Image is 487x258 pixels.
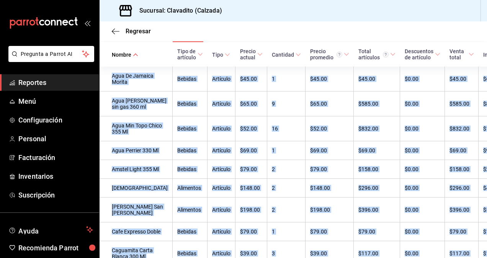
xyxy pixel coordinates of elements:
td: [DEMOGRAPHIC_DATA] [100,179,173,198]
span: Suscripción [18,190,93,200]
td: Bebidas [173,67,208,91]
td: Bebidas [173,91,208,116]
td: $79.00 [235,160,267,179]
td: $0.00 [400,141,445,160]
td: Agua De Jamaica Morita [100,67,173,91]
td: 1 [267,67,306,91]
td: $0.00 [400,179,445,198]
span: Configuración [18,115,93,125]
span: Pregunta a Parrot AI [21,50,82,58]
td: $45.00 [445,67,479,91]
td: $832.00 [445,116,479,141]
button: Pregunta a Parrot AI [8,46,94,62]
td: $79.00 [306,222,354,241]
div: Total artículos [358,48,389,60]
td: $0.00 [400,116,445,141]
a: Pregunta a Parrot AI [5,56,94,64]
td: $198.00 [306,198,354,222]
span: Recomienda Parrot [18,243,93,253]
td: $69.00 [445,141,479,160]
span: Descuentos de artículo [405,48,440,60]
td: Agua Perrier 330 Ml [100,141,173,160]
td: Cafe Expresso Doble [100,222,173,241]
td: $79.00 [354,222,400,241]
span: Precio actual [240,48,263,60]
svg: Precio promedio = Total artículos / cantidad [337,52,342,57]
td: $69.00 [235,141,267,160]
td: $69.00 [306,141,354,160]
span: Menú [18,96,93,106]
span: Facturación [18,152,93,163]
span: Nombre [112,52,138,58]
td: $0.00 [400,67,445,91]
div: Tipo [212,52,223,58]
td: $396.00 [445,198,479,222]
td: $0.00 [400,91,445,116]
span: Regresar [126,28,151,35]
td: Amstel Light 355 Ml [100,160,173,179]
td: $585.00 [354,91,400,116]
span: Reportes [18,77,93,88]
td: Alimentos [173,179,208,198]
span: Tipo [212,52,230,58]
span: Total artículos [358,48,395,60]
td: 2 [267,198,306,222]
td: 1 [267,141,306,160]
td: Alimentos [173,198,208,222]
td: $158.00 [354,160,400,179]
td: Artículo [208,67,235,91]
td: $79.00 [235,222,267,241]
td: Artículo [208,179,235,198]
td: Agua Min Topo Chico 355 Ml [100,116,173,141]
td: $45.00 [235,67,267,91]
td: $585.00 [445,91,479,116]
td: $0.00 [400,198,445,222]
td: 2 [267,160,306,179]
td: 2 [267,179,306,198]
td: 9 [267,91,306,116]
span: Tipo de artículo [177,48,203,60]
div: Tipo de artículo [177,48,196,60]
span: Venta total [449,48,474,60]
td: $52.00 [235,116,267,141]
span: Inventarios [18,171,93,181]
div: Descuentos de artículo [405,48,433,60]
td: $296.00 [445,179,479,198]
td: Bebidas [173,160,208,179]
td: $148.00 [235,179,267,198]
td: Artículo [208,222,235,241]
button: Regresar [112,28,151,35]
td: $69.00 [354,141,400,160]
span: Precio promedio [310,48,349,60]
td: $296.00 [354,179,400,198]
td: Artículo [208,141,235,160]
div: Cantidad [272,52,294,58]
td: Bebidas [173,141,208,160]
div: Precio actual [240,48,256,60]
div: Precio promedio [310,48,342,60]
div: Nombre [112,52,131,58]
td: 16 [267,116,306,141]
h3: Sucursal: Clavadito (Calzada) [133,6,222,15]
td: Bebidas [173,222,208,241]
td: Artículo [208,198,235,222]
div: Venta total [449,48,467,60]
td: 1 [267,222,306,241]
td: [PERSON_NAME] San [PERSON_NAME] [100,198,173,222]
td: $65.00 [306,91,354,116]
span: Cantidad [272,52,301,58]
td: $45.00 [354,67,400,91]
span: Personal [18,134,93,144]
td: $45.00 [306,67,354,91]
button: open_drawer_menu [84,20,90,26]
svg: El total artículos considera cambios de precios en los artículos así como costos adicionales por ... [383,52,389,57]
td: Artículo [208,160,235,179]
td: $832.00 [354,116,400,141]
td: $79.00 [445,222,479,241]
td: $158.00 [445,160,479,179]
td: Artículo [208,116,235,141]
td: Agua [PERSON_NAME] sin gas 360 ml [100,91,173,116]
span: Ayuda [18,225,83,234]
td: $52.00 [306,116,354,141]
td: $0.00 [400,160,445,179]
